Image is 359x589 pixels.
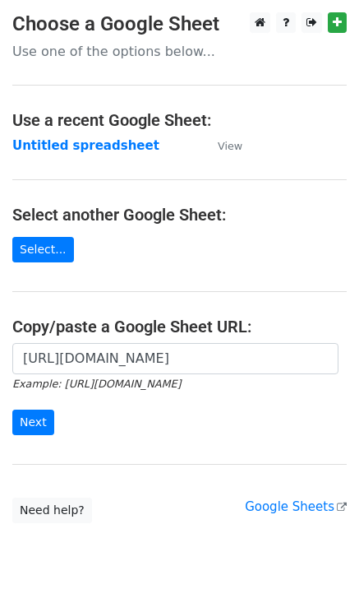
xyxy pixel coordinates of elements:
[12,237,74,262] a: Select...
[218,140,242,152] small: View
[12,343,338,374] input: Paste your Google Sheet URL here
[12,43,347,60] p: Use one of the options below...
[12,378,181,390] small: Example: [URL][DOMAIN_NAME]
[12,317,347,336] h4: Copy/paste a Google Sheet URL:
[12,205,347,225] h4: Select another Google Sheet:
[245,499,347,514] a: Google Sheets
[12,410,54,435] input: Next
[12,12,347,36] h3: Choose a Google Sheet
[201,138,242,153] a: View
[12,138,159,153] a: Untitled spreadsheet
[12,110,347,130] h4: Use a recent Google Sheet:
[12,498,92,523] a: Need help?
